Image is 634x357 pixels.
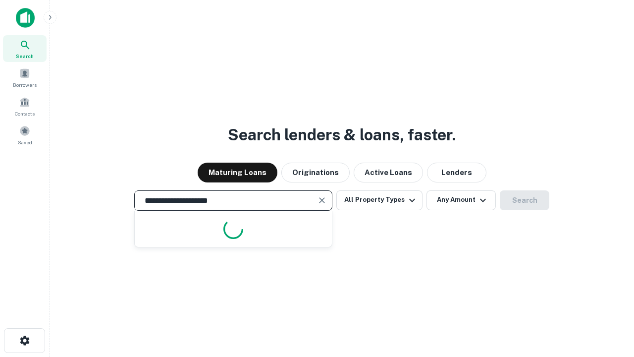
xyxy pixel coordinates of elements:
[281,163,350,182] button: Originations
[198,163,277,182] button: Maturing Loans
[18,138,32,146] span: Saved
[336,190,423,210] button: All Property Types
[315,193,329,207] button: Clear
[16,52,34,60] span: Search
[16,8,35,28] img: capitalize-icon.png
[584,246,634,294] iframe: Chat Widget
[426,190,496,210] button: Any Amount
[3,35,47,62] a: Search
[3,64,47,91] a: Borrowers
[427,163,486,182] button: Lenders
[354,163,423,182] button: Active Loans
[228,123,456,147] h3: Search lenders & loans, faster.
[13,81,37,89] span: Borrowers
[15,110,35,118] span: Contacts
[3,121,47,148] a: Saved
[3,93,47,119] a: Contacts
